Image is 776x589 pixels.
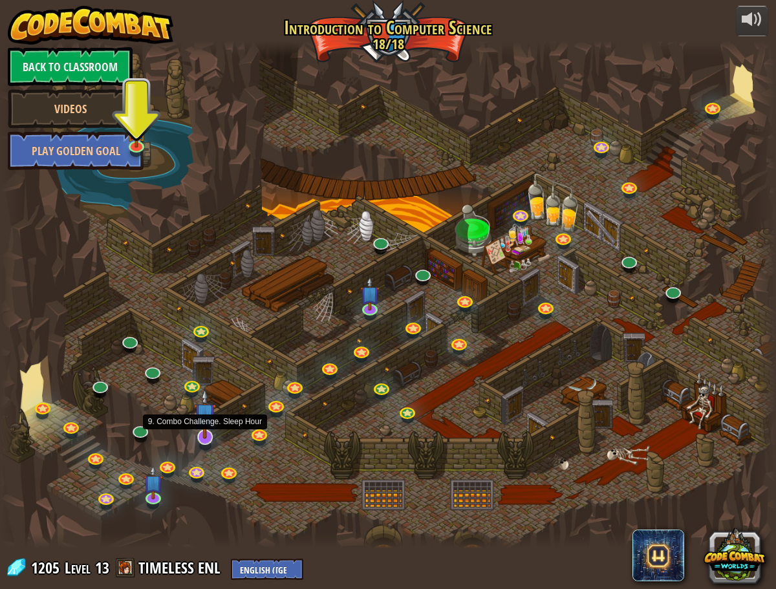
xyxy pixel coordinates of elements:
img: level-banner-multiplayer.png [126,109,146,148]
img: level-banner-unstarted-subscriber.png [194,389,216,439]
button: Adjust volume [736,6,768,36]
img: level-banner-unstarted-subscriber.png [143,466,163,500]
span: Level [65,557,91,579]
a: TIMELESS ENL [138,557,224,578]
a: Play Golden Goal [8,131,144,170]
span: 13 [95,557,109,578]
a: Videos [8,89,133,128]
img: level-banner-unstarted-subscriber.png [360,277,380,311]
img: CodeCombat - Learn how to code by playing a game [8,6,173,45]
a: Back to Classroom [8,47,133,86]
span: 1205 [31,557,63,578]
